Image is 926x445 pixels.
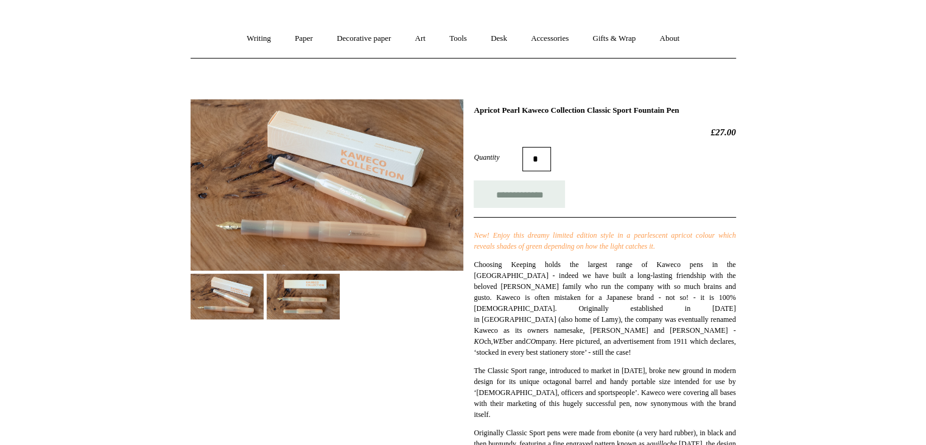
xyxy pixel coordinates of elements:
a: Writing [236,23,282,55]
i: CO [525,337,536,346]
a: Art [404,23,437,55]
span: The Classic Sport range, introduced to market in [DATE], broke new ground in modern design for it... [474,366,735,419]
img: Apricot Pearl Kaweco Collection Classic Sport Fountain Pen [267,274,340,319]
i: New! Enjoy this dreamy limited edition style in a pearlescent apricot colour which reveals shades... [474,231,735,251]
label: Quantity [474,152,522,163]
img: Apricot Pearl Kaweco Collection Classic Sport Fountain Pen [191,99,463,271]
h1: Apricot Pearl Kaweco Collection Classic Sport Fountain Pen [474,105,735,115]
a: Gifts & Wrap [581,23,647,55]
a: Accessories [520,23,580,55]
h2: £27.00 [474,127,735,138]
a: Decorative paper [326,23,402,55]
i: . [653,242,655,251]
img: Apricot Pearl Kaweco Collection Classic Sport Fountain Pen [191,274,264,319]
i: KO [474,337,484,346]
span: Choosing Keeping holds the largest range of Kaweco pens in the [GEOGRAPHIC_DATA] - indeed we have... [474,260,735,357]
a: Desk [480,23,518,55]
i: WE [493,337,503,346]
a: Tools [438,23,478,55]
a: Paper [284,23,324,55]
a: About [648,23,690,55]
